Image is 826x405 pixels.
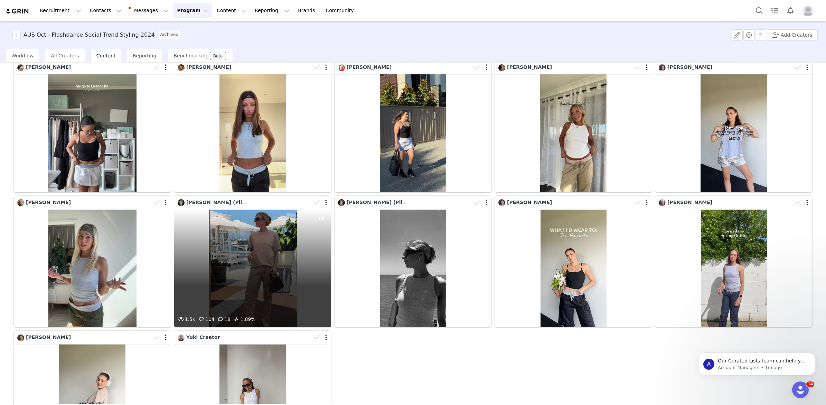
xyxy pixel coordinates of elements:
button: Messages [126,3,172,18]
span: All Creators [51,53,79,58]
img: 67e17519-0638-48bb-9599-b782e6d970e8.jpg [498,64,505,71]
img: 329e8408-115a-4e01-99c5-5d20c9efd3d4.jpg [659,64,666,71]
span: 14 [806,381,814,387]
span: [PERSON_NAME] [26,64,71,70]
button: Notifications [783,3,798,18]
img: 49ff8e98-c8e3-4759-97f9-c1c7d1b3bbc0.jpg [178,334,185,341]
span: [PERSON_NAME] [667,200,712,205]
span: Benchmarking [173,53,208,58]
span: Content [96,53,116,58]
span: [PERSON_NAME] [26,334,71,340]
div: Beta [213,54,223,58]
span: [PERSON_NAME] [507,200,552,205]
img: c8bf01b3-df78-4b29-88a4-c2aed99febc8.jpg [178,199,185,206]
img: c8bf01b3-df78-4b29-88a4-c2aed99febc8.jpg [338,199,345,206]
span: Workflow [11,53,34,58]
button: Add Creators [767,29,818,40]
button: Profile [798,5,820,16]
span: [PERSON_NAME] [507,64,552,70]
button: Reporting [251,3,293,18]
iframe: Intercom live chat [792,381,809,398]
span: [object Object] [12,31,184,39]
img: placeholder-profile.jpg [802,5,814,16]
img: 13b3ae07-3233-43e3-860c-1e51456d21fb.jpg [178,64,185,71]
a: Tasks [767,3,782,18]
button: Recruitment [36,3,85,18]
button: Content [213,3,250,18]
a: Brands [294,3,321,18]
span: [PERSON_NAME] (Pilates) [347,200,416,205]
span: [PERSON_NAME] [186,64,231,70]
span: [PERSON_NAME] [26,200,71,205]
span: [PERSON_NAME] (Pilates) [186,200,256,205]
span: [PERSON_NAME] [667,64,712,70]
h3: AUS Oct - Flashdance Social Trend Styling 2024 [24,31,155,39]
button: Search [752,3,767,18]
span: 18 [216,316,231,322]
img: grin logo [6,8,30,15]
span: 104 [197,316,215,322]
span: 1.5K [177,316,196,322]
a: Community [322,3,361,18]
span: Yuki Creator [186,334,220,340]
span: Reporting [133,53,156,58]
img: 329e8408-115a-4e01-99c5-5d20c9efd3d4.jpg [498,199,505,206]
button: Program [173,3,212,18]
img: 329e8408-115a-4e01-99c5-5d20c9efd3d4.jpg [17,334,24,341]
img: 8d0bf932-3089-4072-99e4-e82d021e3a69.jpg [338,64,345,71]
img: 5155996c-9cd6-4531-85bb-644d64971115.jpg [17,64,24,71]
span: Archived [158,31,181,39]
iframe: Intercom notifications message [688,338,826,386]
img: 12a08ebf-f1e3-4cd9-a27d-d5e9f3ea60fe.jpg [659,199,666,206]
span: [PERSON_NAME] [347,64,392,70]
span: 1.89% [232,315,255,324]
img: 21a93b37-8ab6-41dd-85a5-6c8f4f526e37.jpg [17,199,24,206]
button: Contacts [86,3,125,18]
